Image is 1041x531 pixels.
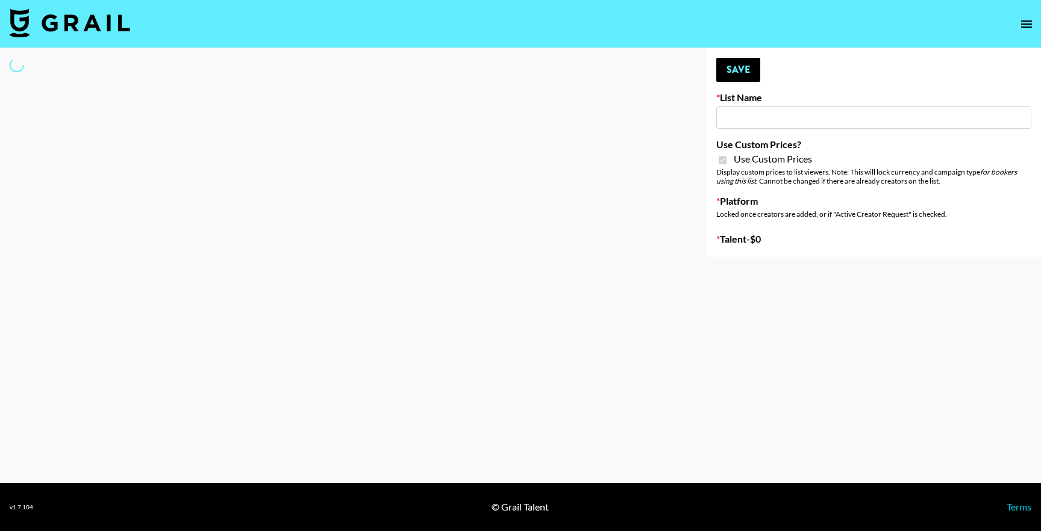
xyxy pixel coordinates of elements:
[492,501,549,513] div: © Grail Talent
[716,92,1031,104] label: List Name
[716,195,1031,207] label: Platform
[716,167,1031,185] div: Display custom prices to list viewers. Note: This will lock currency and campaign type . Cannot b...
[10,503,33,511] div: v 1.7.104
[1014,12,1039,36] button: open drawer
[10,8,130,37] img: Grail Talent
[734,153,812,165] span: Use Custom Prices
[716,210,1031,219] div: Locked once creators are added, or if "Active Creator Request" is checked.
[716,58,760,82] button: Save
[716,167,1017,185] em: for bookers using this list
[1007,501,1031,512] a: Terms
[716,233,1031,245] label: Talent - $ 0
[716,138,1031,151] label: Use Custom Prices?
